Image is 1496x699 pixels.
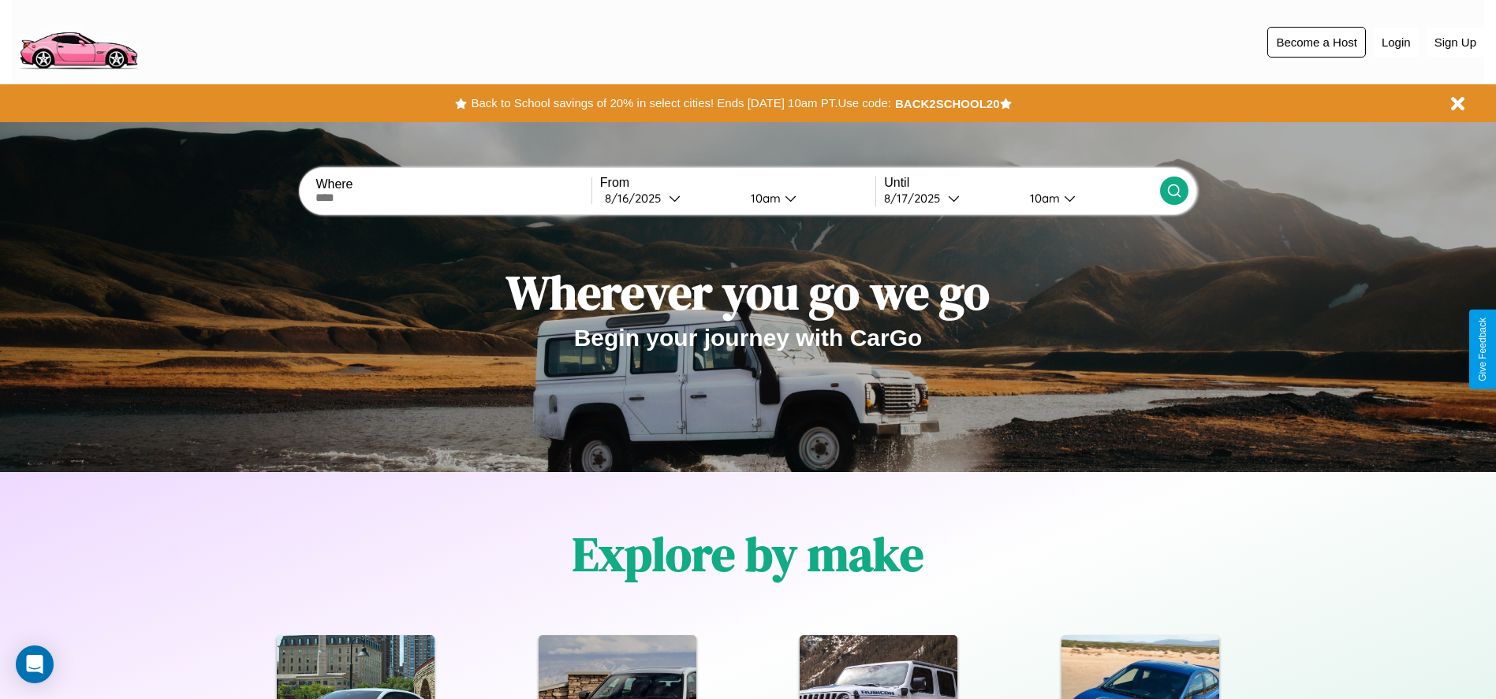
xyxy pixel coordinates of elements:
[573,522,923,586] h1: Explore by make
[1017,190,1160,206] button: 10am
[884,176,1159,190] label: Until
[467,92,894,114] button: Back to School savings of 20% in select cities! Ends [DATE] 10am PT.Use code:
[884,191,948,206] div: 8 / 17 / 2025
[605,191,669,206] div: 8 / 16 / 2025
[895,97,1000,110] b: BACK2SCHOOL20
[315,177,591,191] label: Where
[1477,318,1488,381] div: Give Feedback
[600,176,875,190] label: From
[1427,28,1484,57] button: Sign Up
[738,190,876,206] button: 10am
[16,645,54,683] div: Open Intercom Messenger
[12,8,144,73] img: logo
[1267,27,1366,58] button: Become a Host
[1374,28,1419,57] button: Login
[743,191,785,206] div: 10am
[1022,191,1064,206] div: 10am
[600,190,738,206] button: 8/16/2025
